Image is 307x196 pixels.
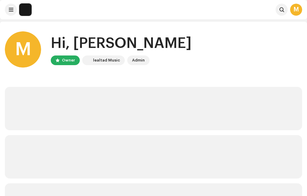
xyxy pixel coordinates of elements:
[19,4,31,16] img: 0a5ca12c-3e1d-4fcd-8163-262ad4c836ab
[132,57,145,64] div: Admin
[51,34,192,53] div: Hi, [PERSON_NAME]
[62,57,75,64] div: Owner
[5,31,41,68] div: M
[83,57,91,64] img: 0a5ca12c-3e1d-4fcd-8163-262ad4c836ab
[93,57,120,64] div: lealtad Music
[290,4,302,16] div: M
